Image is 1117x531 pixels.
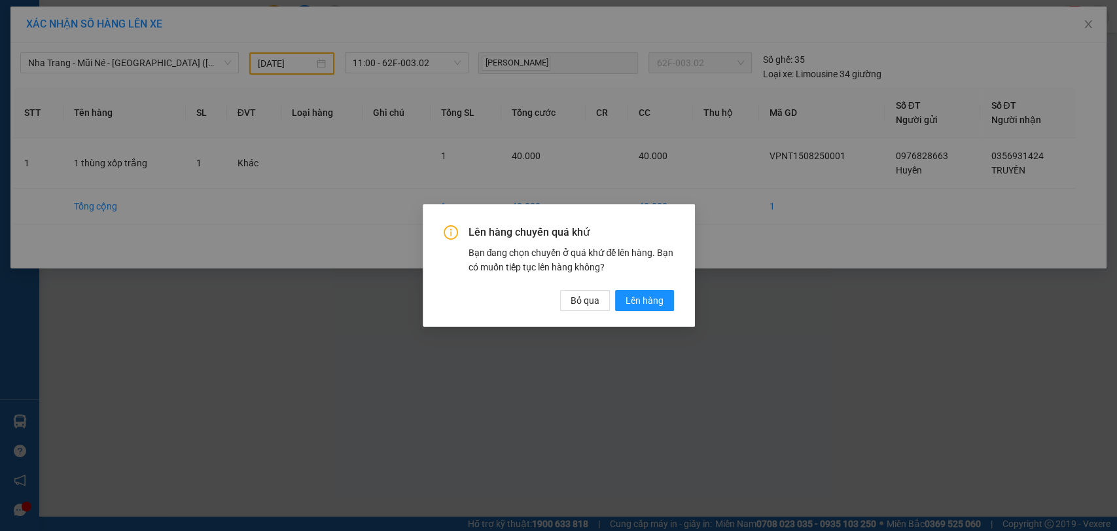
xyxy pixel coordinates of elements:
div: Bạn đang chọn chuyến ở quá khứ để lên hàng. Bạn có muốn tiếp tục lên hàng không? [469,246,674,274]
span: Lên hàng chuyến quá khứ [469,225,674,240]
span: Bỏ qua [571,293,599,308]
li: Nam Hải Limousine [7,7,190,56]
span: info-circle [444,225,458,240]
button: Bỏ qua [560,290,610,311]
span: Lên hàng [626,293,664,308]
button: Lên hàng [615,290,674,311]
li: VP VP [GEOGRAPHIC_DATA] [90,71,174,114]
li: VP VP [PERSON_NAME] Lão [7,71,90,114]
img: logo.jpg [7,7,52,52]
